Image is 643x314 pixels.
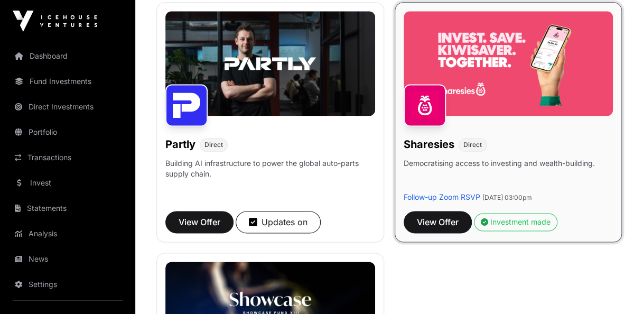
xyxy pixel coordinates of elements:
img: Partly [165,84,208,126]
span: Direct [463,141,482,149]
a: Direct Investments [8,95,127,118]
p: Democratising access to investing and wealth-building. [404,158,595,192]
iframe: Chat Widget [590,263,643,314]
a: Transactions [8,146,127,169]
a: Statements [8,197,127,220]
span: [DATE] 03:00pm [482,193,532,201]
a: Analysis [8,222,127,245]
button: View Offer [165,211,234,233]
p: Building AI infrastructure to power the global auto-parts supply chain. [165,158,375,192]
a: Portfolio [8,121,127,144]
span: Direct [204,141,223,149]
a: Dashboard [8,44,127,68]
span: View Offer [179,216,220,228]
button: Investment made [474,213,557,231]
h1: Sharesies [404,137,454,152]
img: Icehouse Ventures Logo [13,11,97,32]
a: Settings [8,273,127,296]
a: Fund Investments [8,70,127,93]
img: Sharesies-Banner.jpg [404,11,613,116]
a: Follow-up Zoom RSVP [404,192,480,201]
h1: Partly [165,137,195,152]
div: Investment made [481,217,551,227]
button: Updates on [236,211,321,233]
button: View Offer [404,211,472,233]
a: Invest [8,171,127,195]
img: Partly-Banner.jpg [165,11,375,116]
img: Sharesies [404,84,446,126]
div: Updates on [249,216,307,228]
span: View Offer [417,216,459,228]
a: News [8,247,127,271]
